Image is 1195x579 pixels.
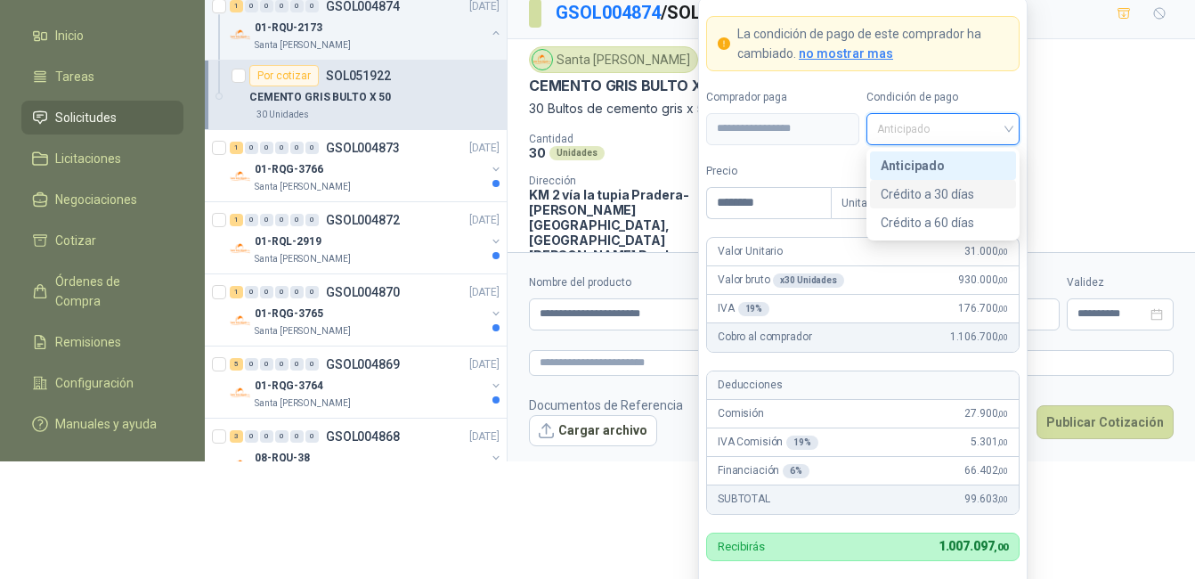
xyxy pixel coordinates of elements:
[249,65,319,86] div: Por cotizar
[718,300,769,317] p: IVA
[230,358,243,371] div: 5
[260,430,273,443] div: 0
[290,358,304,371] div: 0
[718,243,783,260] p: Valor Unitario
[245,430,258,443] div: 0
[55,414,157,434] span: Manuales y ayuda
[230,137,503,194] a: 1 0 0 0 0 0 GSOL004873[DATE] Company Logo01-RQG-3766Santa [PERSON_NAME]
[255,180,351,194] p: Santa [PERSON_NAME]
[971,434,1008,451] span: 5.301
[230,426,503,483] a: 3 0 0 0 0 0 GSOL004868[DATE] Company Logo08-RQU-38
[21,101,183,135] a: Solicitudes
[255,38,351,53] p: Santa [PERSON_NAME]
[230,214,243,226] div: 1
[21,265,183,318] a: Órdenes de Compra
[997,304,1008,314] span: ,00
[964,462,1008,479] span: 66.402
[255,324,351,338] p: Santa [PERSON_NAME]
[230,142,243,154] div: 1
[866,89,1020,106] label: Condición de pago
[55,67,94,86] span: Tareas
[799,46,893,61] span: no mostrar mas
[469,212,500,229] p: [DATE]
[305,358,319,371] div: 0
[1036,405,1174,439] button: Publicar Cotización
[773,273,843,288] div: x 30 Unidades
[260,142,273,154] div: 0
[997,275,1008,285] span: ,00
[556,2,661,23] a: GSOL004874
[529,77,724,95] p: CEMENTO GRIS BULTO X 50
[469,140,500,157] p: [DATE]
[718,541,765,552] p: Recibirás
[549,146,605,160] div: Unidades
[870,180,1016,208] div: Crédito a 30 días
[958,272,1008,289] span: 930.000
[55,373,134,393] span: Configuración
[939,539,1008,553] span: 1.007.097
[964,491,1008,508] span: 99.603
[870,208,1016,237] div: Crédito a 60 días
[326,358,400,371] p: GSOL004869
[1067,274,1174,291] label: Validez
[205,58,507,130] a: Por cotizarSOL051922CEMENTO GRIS BULTO X 5030 Unidades
[997,466,1008,476] span: ,00
[718,434,818,451] p: IVA Comisión
[529,99,1174,118] p: 30 Bultos de cemento gris x 50 Kg
[469,284,500,301] p: [DATE]
[870,151,1016,180] div: Anticipado
[230,281,503,338] a: 1 0 0 0 0 0 GSOL004870[DATE] Company Logo01-RQG-3765Santa [PERSON_NAME]
[529,187,717,293] p: KM 2 vía la tupia Pradera-[PERSON_NAME][GEOGRAPHIC_DATA], [GEOGRAPHIC_DATA][PERSON_NAME] Pradera ...
[55,231,96,250] span: Cotizar
[994,542,1008,553] span: ,00
[249,108,316,122] div: 30 Unidades
[21,325,183,359] a: Remisiones
[326,286,400,298] p: GSOL004870
[326,430,400,443] p: GSOL004868
[55,332,121,352] span: Remisiones
[958,300,1008,317] span: 176.700
[255,396,351,411] p: Santa [PERSON_NAME]
[997,332,1008,342] span: ,00
[245,214,258,226] div: 0
[529,133,754,145] p: Cantidad
[260,358,273,371] div: 0
[305,142,319,154] div: 0
[21,60,183,94] a: Tareas
[275,358,289,371] div: 0
[718,329,811,346] p: Cobro al comprador
[245,358,258,371] div: 0
[245,142,258,154] div: 0
[290,214,304,226] div: 0
[718,377,782,394] p: Deducciones
[255,450,310,467] p: 08-RQU-38
[230,454,251,476] img: Company Logo
[275,142,289,154] div: 0
[326,142,400,154] p: GSOL004873
[255,306,323,322] p: 01-RQG-3765
[55,272,167,311] span: Órdenes de Compra
[997,409,1008,419] span: ,00
[326,214,400,226] p: GSOL004872
[529,145,546,160] p: 30
[964,243,1008,260] span: 31.000
[275,214,289,226] div: 0
[230,24,251,45] img: Company Logo
[718,272,844,289] p: Valor bruto
[738,302,770,316] div: 19 %
[718,37,730,50] span: exclamation-circle
[260,214,273,226] div: 0
[529,396,683,415] p: Documentos de Referencia
[997,247,1008,257] span: ,00
[21,183,183,216] a: Negociaciones
[55,108,117,127] span: Solicitudes
[255,233,321,250] p: 01-RQL-2919
[529,175,717,187] p: Dirección
[275,430,289,443] div: 0
[260,286,273,298] div: 0
[21,407,183,441] a: Manuales y ayuda
[964,405,1008,422] span: 27.900
[532,50,552,69] img: Company Logo
[326,69,391,82] p: SOL051922
[529,274,811,291] label: Nombre del producto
